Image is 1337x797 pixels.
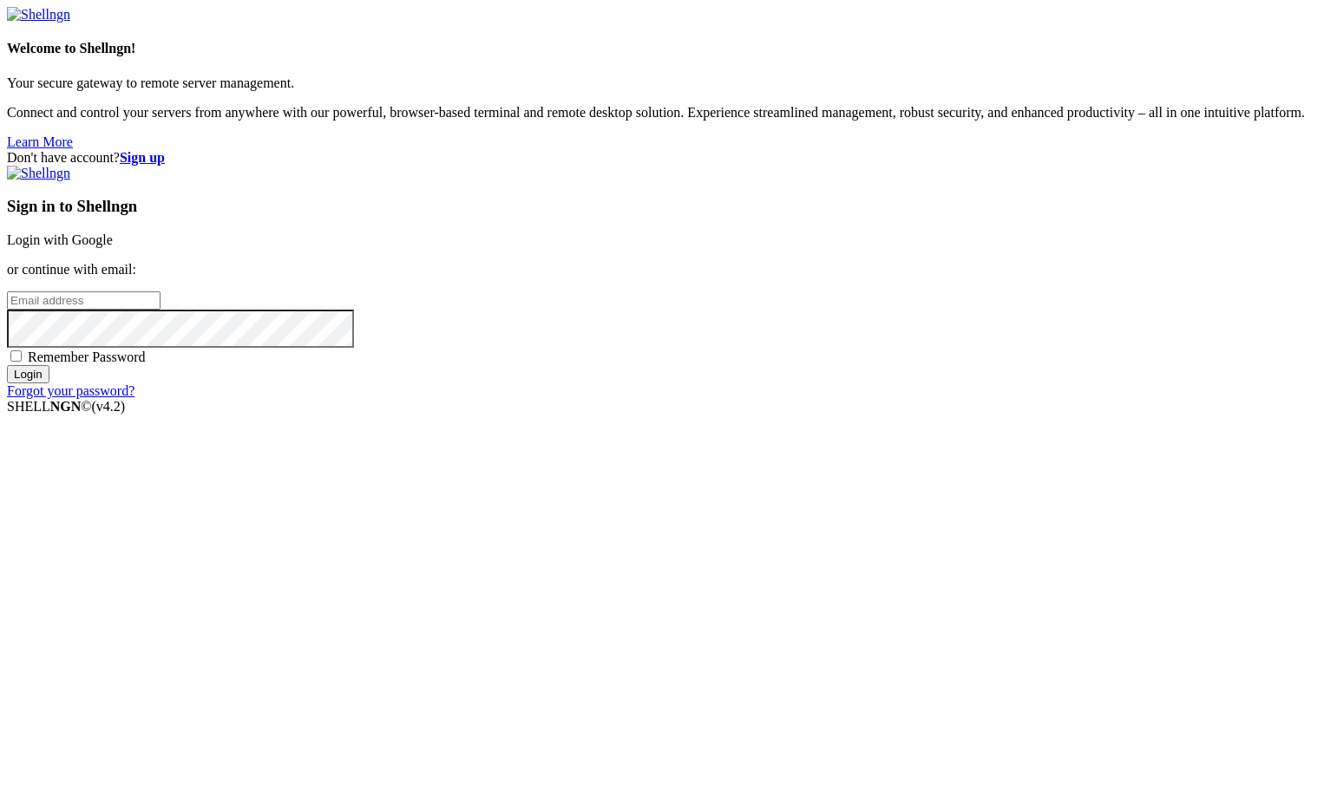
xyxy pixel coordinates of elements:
a: Forgot your password? [7,383,134,398]
span: SHELL © [7,399,125,414]
h3: Sign in to Shellngn [7,197,1330,216]
span: 4.2.0 [92,399,126,414]
div: Don't have account? [7,150,1330,166]
input: Email address [7,291,161,310]
p: or continue with email: [7,262,1330,278]
p: Your secure gateway to remote server management. [7,75,1330,91]
input: Login [7,365,49,383]
a: Learn More [7,134,73,149]
a: Sign up [120,150,165,165]
a: Login with Google [7,232,113,247]
img: Shellngn [7,7,70,23]
p: Connect and control your servers from anywhere with our powerful, browser-based terminal and remo... [7,105,1330,121]
span: Remember Password [28,350,146,364]
img: Shellngn [7,166,70,181]
h4: Welcome to Shellngn! [7,41,1330,56]
input: Remember Password [10,350,22,362]
b: NGN [50,399,82,414]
